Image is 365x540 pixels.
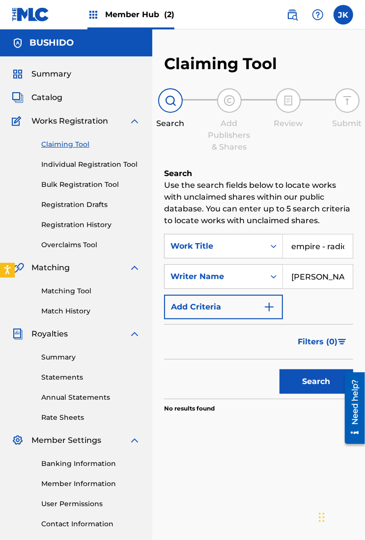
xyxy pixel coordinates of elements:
[41,479,140,489] a: Member Information
[41,306,140,316] a: Match History
[12,37,24,49] img: Accounts
[29,37,74,49] h5: BUSHIDO
[165,95,176,106] img: step indicator icon for Search
[31,92,62,103] span: Catalog
[41,286,140,296] a: Matching Tool
[31,68,71,80] span: Summary
[41,459,140,469] a: Banking Information
[164,234,353,399] form: Search Form
[164,168,353,180] h6: Search
[12,435,24,446] img: Member Settings
[308,5,328,25] div: Help
[170,240,259,252] div: Work Title
[12,68,24,80] img: Summary
[146,118,195,129] div: Search
[12,68,71,80] a: SummarySummary
[41,159,140,170] a: Individual Registration Tool
[164,295,283,319] button: Add Criteria
[298,336,337,348] span: Filters ( 0 )
[41,220,140,230] a: Registration History
[31,435,101,446] span: Member Settings
[12,7,50,22] img: MLC Logo
[31,262,70,274] span: Matching
[12,115,25,127] img: Works Registration
[264,118,313,129] div: Review
[282,95,294,106] img: step indicator icon for Review
[129,328,140,340] img: expand
[337,368,365,447] iframe: Resource Center
[341,95,353,106] img: step indicator icon for Submit
[338,339,346,345] img: filter
[41,392,140,403] a: Annual Statements
[12,92,24,103] img: Catalog
[105,9,174,20] span: Member Hub
[41,519,140,529] a: Contact Information
[319,503,325,532] div: Drag
[164,404,215,413] p: No results found
[164,54,277,74] h2: Claiming Tool
[41,139,140,150] a: Claiming Tool
[129,435,140,446] img: expand
[12,262,24,274] img: Matching
[41,240,140,250] a: Overclaims Tool
[31,115,108,127] span: Works Registration
[12,92,62,103] a: CatalogCatalog
[87,9,99,21] img: Top Rightsholders
[205,118,254,153] div: Add Publishers & Shares
[41,200,140,210] a: Registration Drafts
[316,493,365,540] iframe: Chat Widget
[263,301,275,313] img: 9d2ae6d4665cec9f34b9.svg
[292,330,353,354] button: Filters (0)
[164,180,353,227] p: Use the search fields below to locate works with unclaimed shares within our public database. You...
[280,369,353,394] button: Search
[129,115,140,127] img: expand
[282,5,302,25] a: Public Search
[41,499,140,509] a: User Permissions
[334,5,353,25] div: User Menu
[224,95,235,106] img: step indicator icon for Add Publishers & Shares
[41,352,140,362] a: Summary
[286,9,298,21] img: search
[41,372,140,383] a: Statements
[12,328,24,340] img: Royalties
[41,180,140,190] a: Bulk Registration Tool
[312,9,324,21] img: help
[31,328,68,340] span: Royalties
[41,412,140,423] a: Rate Sheets
[129,262,140,274] img: expand
[170,271,259,283] div: Writer Name
[164,10,174,19] span: (2)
